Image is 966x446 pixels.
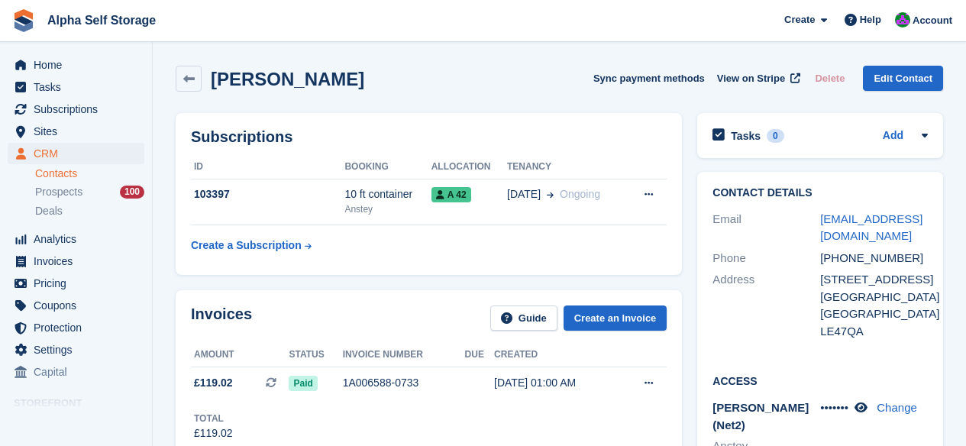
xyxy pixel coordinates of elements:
a: Create an Invoice [564,305,667,331]
span: Settings [34,339,125,360]
a: menu [8,250,144,272]
div: LE47QA [820,323,928,341]
span: Paid [289,376,317,391]
div: £119.02 [194,425,233,441]
button: Sync payment methods [593,66,705,91]
span: Protection [34,317,125,338]
span: Invoices [34,250,125,272]
a: Contacts [35,166,144,181]
div: [DATE] 01:00 AM [494,375,619,391]
span: A 42 [431,187,471,202]
a: menu [8,76,144,98]
a: Guide [490,305,557,331]
a: menu [8,54,144,76]
span: £119.02 [194,375,233,391]
h2: Access [712,373,928,388]
div: 1A006588-0733 [343,375,465,391]
a: Prospects 100 [35,184,144,200]
button: Delete [809,66,851,91]
div: Total [194,412,233,425]
th: ID [191,155,344,179]
a: menu [8,339,144,360]
a: menu [8,121,144,142]
span: Storefront [14,396,152,411]
div: 10 ft container [344,186,431,202]
a: menu [8,99,144,120]
span: Analytics [34,228,125,250]
div: 100 [120,186,144,199]
a: Deals [35,203,144,219]
div: Email [712,211,820,245]
div: 103397 [191,186,344,202]
th: Tenancy [507,155,626,179]
div: 0 [767,129,784,143]
a: Create a Subscription [191,231,312,260]
span: Ongoing [560,188,600,200]
span: ••••••• [820,401,848,414]
a: View on Stripe [711,66,803,91]
a: menu [8,361,144,383]
span: Create [784,12,815,27]
img: stora-icon-8386f47178a22dfd0bd8f6a31ec36ba5ce8667c1dd55bd0f319d3a0aa187defe.svg [12,9,35,32]
div: Create a Subscription [191,238,302,254]
span: Pricing [34,273,125,294]
a: [EMAIL_ADDRESS][DOMAIN_NAME] [820,212,922,243]
a: Alpha Self Storage [41,8,162,33]
h2: [PERSON_NAME] [211,69,364,89]
a: Edit Contact [863,66,943,91]
a: menu [8,273,144,294]
a: Add [883,128,903,145]
div: [GEOGRAPHIC_DATA] [820,305,928,323]
a: menu [8,143,144,164]
span: Help [860,12,881,27]
span: Tasks [34,76,125,98]
a: Change [877,401,917,414]
span: Subscriptions [34,99,125,120]
div: [PHONE_NUMBER] [820,250,928,267]
span: Account [913,13,952,28]
span: [PERSON_NAME] (Net2) [712,401,809,431]
th: Allocation [431,155,507,179]
span: Prospects [35,185,82,199]
div: [GEOGRAPHIC_DATA] [820,289,928,306]
th: Booking [344,155,431,179]
div: Anstey [344,202,431,216]
span: View on Stripe [717,71,785,86]
a: menu [8,228,144,250]
h2: Subscriptions [191,128,667,146]
span: Home [34,54,125,76]
span: Coupons [34,295,125,316]
h2: Tasks [731,129,761,143]
span: CRM [34,143,125,164]
th: Status [289,343,342,367]
h2: Invoices [191,305,252,331]
div: Phone [712,250,820,267]
th: Invoice number [343,343,465,367]
img: James Bambury [895,12,910,27]
span: Deals [35,204,63,218]
div: [STREET_ADDRESS] [820,271,928,289]
th: Amount [191,343,289,367]
a: menu [8,317,144,338]
span: Sites [34,121,125,142]
span: [DATE] [507,186,541,202]
th: Due [465,343,494,367]
span: Capital [34,361,125,383]
a: menu [8,295,144,316]
h2: Contact Details [712,187,928,199]
th: Created [494,343,619,367]
div: Address [712,271,820,340]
